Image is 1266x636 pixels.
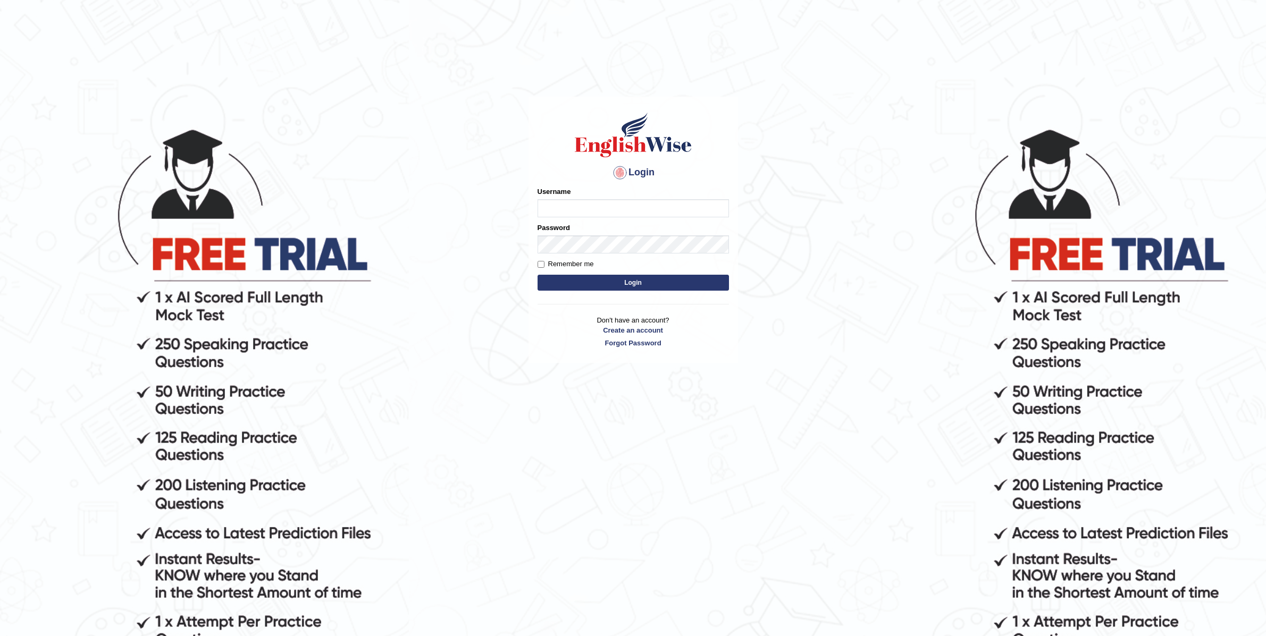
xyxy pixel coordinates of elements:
button: Login [538,275,729,291]
label: Remember me [538,259,594,269]
a: Forgot Password [538,338,729,348]
img: Logo of English Wise sign in for intelligent practice with AI [573,111,694,159]
label: Username [538,186,571,197]
h4: Login [538,164,729,181]
input: Remember me [538,261,544,268]
a: Create an account [538,325,729,335]
label: Password [538,223,570,233]
p: Don't have an account? [538,315,729,348]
